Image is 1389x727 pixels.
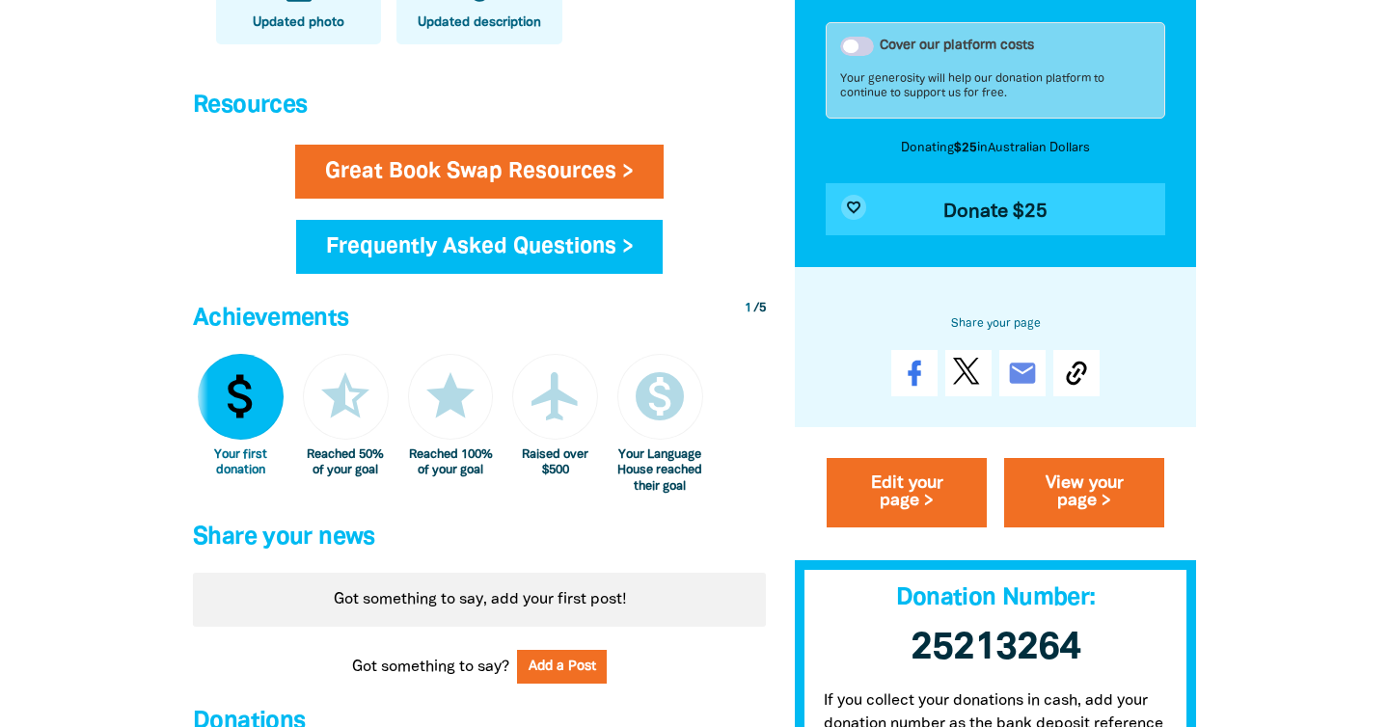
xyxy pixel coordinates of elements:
[1053,350,1100,396] button: Copy Link
[954,143,977,154] b: $25
[896,587,1096,609] span: Donation Number:
[418,13,541,33] span: Updated description
[826,183,1165,235] button: favorite_borderDonate $25
[911,631,1080,666] span: 25213264
[295,145,664,199] a: Great Book Swap Resources >
[745,303,751,314] span: 1
[198,447,284,479] div: Your first donation
[840,71,1151,104] p: Your generosity will help our donation platform to continue to support us for free.
[1007,358,1038,389] i: email
[193,300,766,338] h4: Achievements
[193,573,766,627] div: Got something to say, add your first post!
[296,220,664,274] a: Frequently Asked Questions >
[631,367,689,425] i: monetization_on
[193,519,766,557] h4: Share your news
[517,650,608,684] button: Add a Post
[193,573,766,627] div: Paginated content
[945,350,992,396] a: Post
[827,458,987,527] a: Edit your page >
[193,94,307,117] span: Resources
[316,367,374,425] i: star_half
[512,447,598,479] div: Raised over $500
[943,202,1048,222] span: Donate $25
[212,367,270,425] i: attach_money
[891,350,938,396] a: Share
[617,447,703,496] div: Your Language House reached their goal
[826,313,1165,335] h6: Share your page
[352,656,509,679] span: Got something to say?
[846,200,861,215] i: favorite_border
[422,367,479,425] i: star
[527,367,585,425] i: airplanemode_active
[253,13,344,33] span: Updated photo
[745,300,766,318] div: / 5
[1004,458,1164,527] a: View your page >
[408,447,494,479] div: Reached 100% of your goal
[826,140,1165,159] p: Donating in Australian Dollars
[840,37,874,56] button: Cover our platform costs
[303,447,389,479] div: Reached 50% of your goal
[999,350,1046,396] a: email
